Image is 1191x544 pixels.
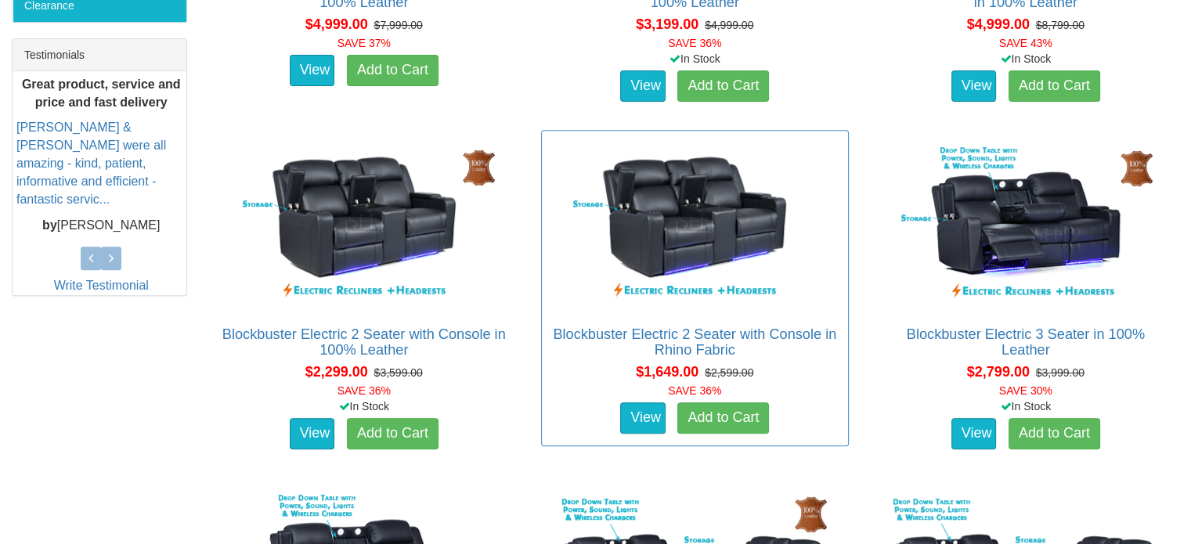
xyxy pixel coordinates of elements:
[554,139,836,311] img: Blockbuster Electric 2 Seater with Console in Rhino Fabric
[54,279,149,292] a: Write Testimonial
[869,51,1183,67] div: In Stock
[869,398,1183,414] div: In Stock
[208,398,522,414] div: In Stock
[222,326,506,358] a: Blockbuster Electric 2 Seater with Console in 100% Leather
[347,55,439,86] a: Add to Cart
[553,326,836,358] a: Blockbuster Electric 2 Seater with Console in Rhino Fabric
[677,70,769,102] a: Add to Cart
[677,402,769,434] a: Add to Cart
[951,418,997,449] a: View
[337,384,391,397] font: SAVE 36%
[951,70,997,102] a: View
[13,39,186,71] div: Testimonials
[42,218,57,231] b: by
[1009,70,1100,102] a: Add to Cart
[16,121,166,205] a: [PERSON_NAME] & [PERSON_NAME] were all amazing - kind, patient, informative and efficient - fanta...
[22,77,181,108] b: Great product, service and price and fast delivery
[907,326,1145,358] a: Blockbuster Electric 3 Seater in 100% Leather
[347,418,439,449] a: Add to Cart
[305,16,368,32] span: $4,999.00
[668,384,721,397] font: SAVE 36%
[705,19,753,31] del: $4,999.00
[636,16,698,32] span: $3,199.00
[374,19,423,31] del: $7,999.00
[885,139,1167,311] img: Blockbuster Electric 3 Seater in 100% Leather
[16,216,186,234] p: [PERSON_NAME]
[705,366,753,379] del: $2,599.00
[1036,19,1085,31] del: $8,799.00
[967,364,1030,380] span: $2,799.00
[290,55,335,86] a: View
[1009,418,1100,449] a: Add to Cart
[223,139,505,311] img: Blockbuster Electric 2 Seater with Console in 100% Leather
[967,16,1030,32] span: $4,999.00
[999,37,1052,49] font: SAVE 43%
[620,402,666,434] a: View
[290,418,335,449] a: View
[636,364,698,380] span: $1,649.00
[668,37,721,49] font: SAVE 36%
[305,364,368,380] span: $2,299.00
[538,51,852,67] div: In Stock
[337,37,391,49] font: SAVE 37%
[1036,366,1085,379] del: $3,999.00
[999,384,1052,397] font: SAVE 30%
[374,366,423,379] del: $3,599.00
[620,70,666,102] a: View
